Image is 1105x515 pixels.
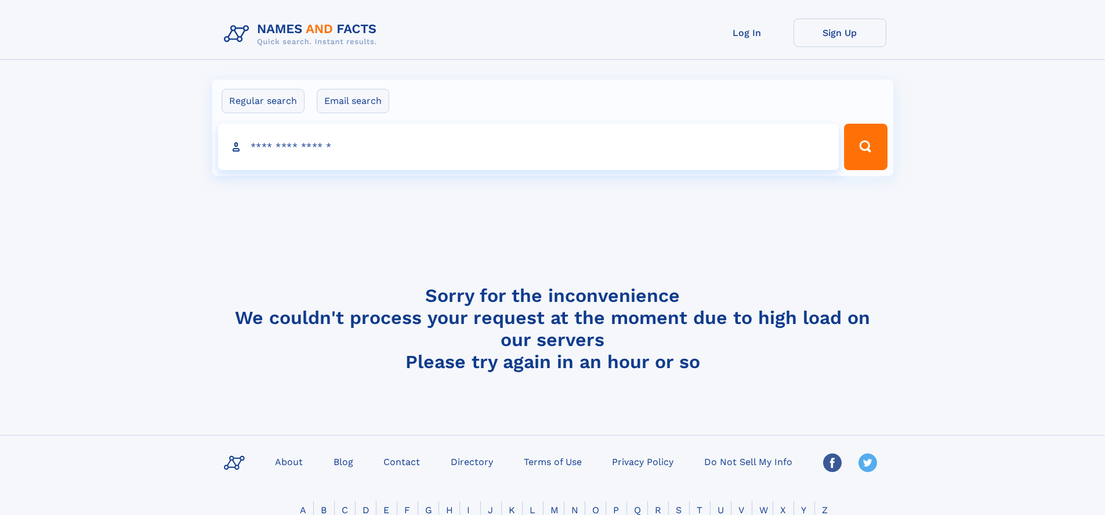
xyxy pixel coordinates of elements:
label: Regular search [222,89,305,113]
a: Blog [329,453,358,470]
a: Directory [446,453,498,470]
a: Terms of Use [519,453,586,470]
h4: Sorry for the inconvenience We couldn't process your request at the moment due to high load on ou... [219,284,886,373]
a: Do Not Sell My Info [700,453,797,470]
a: About [270,453,307,470]
img: Twitter [858,453,877,472]
a: Log In [701,19,794,47]
a: Sign Up [794,19,886,47]
button: Search Button [844,124,887,170]
a: Privacy Policy [607,453,678,470]
img: Logo Names and Facts [219,19,386,50]
img: Facebook [823,453,842,472]
input: search input [218,124,839,170]
label: Email search [317,89,389,113]
a: Contact [379,453,425,470]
